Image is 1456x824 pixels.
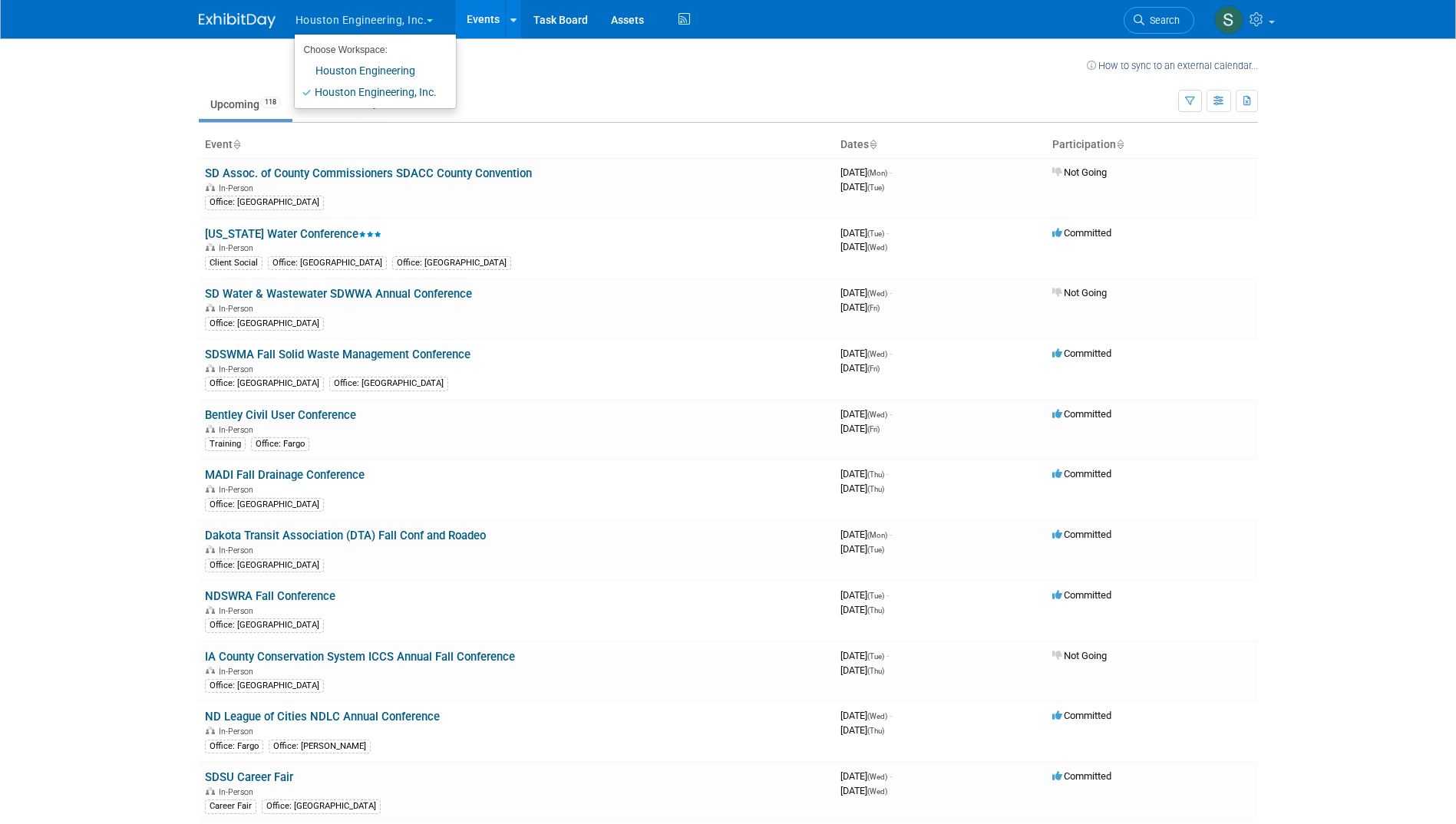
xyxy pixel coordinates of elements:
span: - [890,287,892,298]
span: [DATE] [840,589,889,601]
span: - [886,227,889,239]
span: [DATE] [840,543,884,555]
img: Shawn Mistelski [1214,5,1243,35]
span: Committed [1052,468,1111,480]
span: (Wed) [867,773,887,781]
img: In-Person Event [206,727,215,734]
span: (Thu) [867,667,884,675]
img: ExhibitDay [199,13,276,28]
span: (Fri) [867,304,880,312]
span: [DATE] [840,423,880,434]
span: [DATE] [840,287,892,298]
span: [DATE] [840,710,892,721]
span: 118 [260,97,281,108]
span: [DATE] [840,408,892,420]
div: Office: Fargo [251,437,309,451]
span: (Thu) [867,470,884,479]
img: In-Person Event [206,304,215,311]
li: Choose Workspace: [295,40,444,60]
span: (Wed) [867,410,887,419]
a: SDSU Career Fair [205,770,293,784]
a: NDSWRA Fall Conference [205,589,335,603]
span: Not Going [1052,287,1107,298]
div: Office: [GEOGRAPHIC_DATA] [205,679,324,693]
span: [DATE] [840,362,880,374]
a: IA County Conservation System ICCS Annual Fall Conference [205,650,515,664]
span: [DATE] [840,724,884,736]
span: (Tue) [867,545,884,554]
span: [DATE] [840,302,880,313]
span: [DATE] [840,348,892,359]
a: SD Water & Wastewater SDWWA Annual Conference [205,287,472,301]
a: Houston Engineering, Inc. [295,81,444,103]
div: Office: [GEOGRAPHIC_DATA] [268,256,387,270]
span: Not Going [1052,166,1107,178]
span: (Wed) [867,787,887,796]
span: Not Going [1052,650,1107,661]
div: Office: [GEOGRAPHIC_DATA] [205,377,324,391]
th: Event [199,132,834,158]
span: Committed [1052,408,1111,420]
span: - [886,650,889,661]
span: - [890,408,892,420]
span: In-Person [219,425,258,435]
div: Training [205,437,246,451]
span: Committed [1052,529,1111,540]
a: SD Assoc. of County Commissioners SDACC County Convention [205,166,532,180]
div: Office: [GEOGRAPHIC_DATA] [205,498,324,512]
span: (Tue) [867,183,884,192]
span: - [890,710,892,721]
span: (Wed) [867,712,887,720]
div: Office: Fargo [205,740,263,753]
th: Dates [834,132,1046,158]
span: [DATE] [840,770,892,782]
div: Office: [GEOGRAPHIC_DATA] [329,377,448,391]
span: In-Person [219,545,258,555]
img: In-Person Event [206,787,215,795]
span: In-Person [219,304,258,314]
span: - [890,529,892,540]
img: In-Person Event [206,667,215,674]
a: Search [1124,7,1194,34]
span: (Mon) [867,531,887,539]
img: In-Person Event [206,485,215,493]
a: Bentley Civil User Conference [205,408,356,422]
a: [US_STATE] Water Conference [205,227,381,241]
span: - [890,770,892,782]
a: Sort by Start Date [869,138,877,150]
a: How to sync to an external calendar... [1087,60,1258,71]
span: [DATE] [840,650,889,661]
div: Career Fair [205,799,256,813]
span: [DATE] [840,468,889,480]
span: Committed [1052,770,1111,782]
img: In-Person Event [206,425,215,433]
div: Office: [PERSON_NAME] [269,740,371,753]
span: (Tue) [867,229,884,238]
span: In-Person [219,183,258,193]
div: Office: [GEOGRAPHIC_DATA] [262,799,381,813]
span: [DATE] [840,166,892,178]
span: In-Person [219,364,258,374]
div: Office: [GEOGRAPHIC_DATA] [205,559,324,572]
img: In-Person Event [206,364,215,372]
span: [DATE] [840,785,887,796]
span: [DATE] [840,227,889,239]
div: Office: [GEOGRAPHIC_DATA] [392,256,511,270]
span: (Thu) [867,485,884,493]
span: (Fri) [867,364,880,373]
span: In-Person [219,243,258,253]
img: In-Person Event [206,545,215,553]
span: Committed [1052,348,1111,359]
img: In-Person Event [206,183,215,191]
div: Office: [GEOGRAPHIC_DATA] [205,317,324,331]
span: In-Person [219,727,258,737]
span: - [886,589,889,601]
span: - [890,166,892,178]
span: Committed [1052,227,1111,239]
span: [DATE] [840,241,887,252]
span: In-Person [219,787,258,797]
span: [DATE] [840,529,892,540]
div: Office: [GEOGRAPHIC_DATA] [205,196,324,209]
a: Houston Engineering [295,60,444,81]
a: MADI Fall Drainage Conference [205,468,365,482]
